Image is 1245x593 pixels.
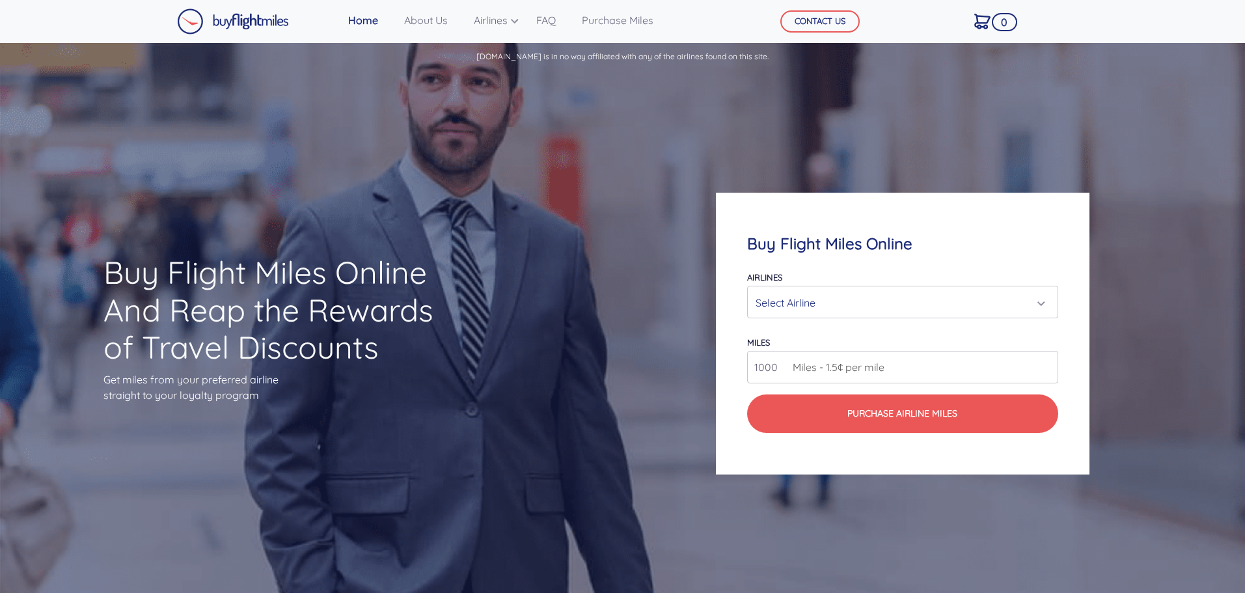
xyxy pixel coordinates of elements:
[103,372,456,403] p: Get miles from your preferred airline straight to your loyalty program
[780,10,860,33] button: CONTACT US
[469,7,515,33] a: Airlines
[786,359,884,375] span: Miles - 1.5¢ per mile
[103,254,456,366] h1: Buy Flight Miles Online And Reap the Rewards of Travel Discounts
[531,7,561,33] a: FAQ
[399,7,453,33] a: About Us
[747,272,782,283] label: Airlines
[747,234,1058,253] h4: Buy Flight Miles Online
[974,14,991,29] img: Cart
[756,290,1041,315] div: Select Airline
[577,7,659,33] a: Purchase Miles
[747,337,770,348] label: miles
[177,5,289,38] a: Buy Flight Miles Logo
[747,286,1058,318] button: Select Airline
[177,8,289,34] img: Buy Flight Miles Logo
[969,7,996,34] a: 0
[343,7,383,33] a: Home
[992,13,1017,31] span: 0
[747,394,1058,433] button: Purchase Airline Miles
